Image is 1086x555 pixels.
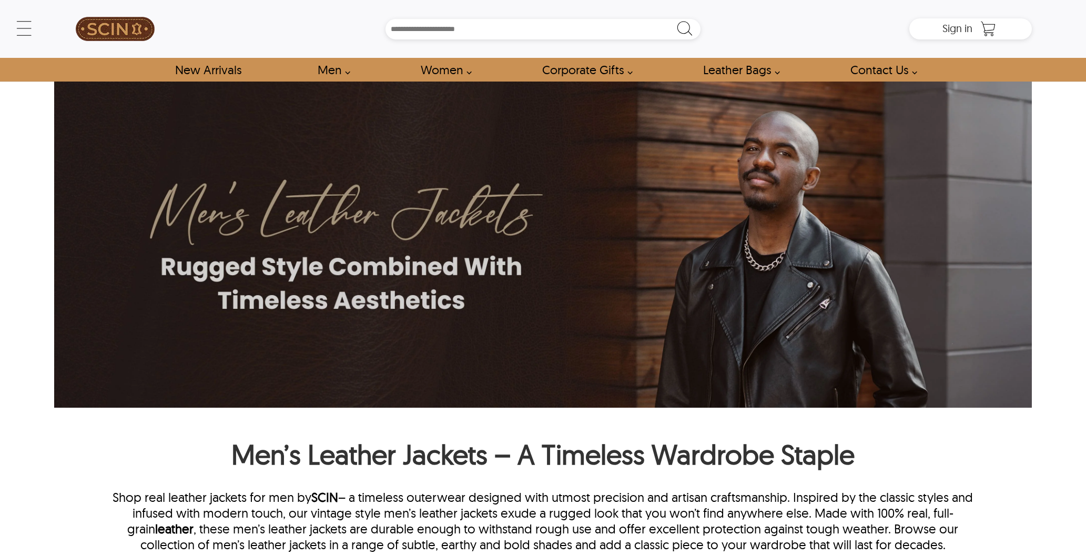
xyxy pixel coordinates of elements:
[163,58,253,82] a: Shop New Arrivals
[942,25,972,34] a: Sign in
[838,58,923,82] a: contact-us
[54,5,176,53] a: SCIN
[311,489,338,505] a: SCIN
[76,5,155,53] img: SCIN
[306,58,356,82] a: shop men's leather jackets
[103,437,983,477] h1: Men’s Leather Jackets – A Timeless Wardrobe Staple
[978,21,999,37] a: Shopping Cart
[942,22,972,35] span: Sign in
[155,521,194,537] a: leather
[103,489,983,552] p: Shop real leather jackets for men by – a timeless outerwear designed with utmost precision and ar...
[54,82,1032,408] img: scin-mens-leather-jackets-desktop.
[409,58,478,82] a: Shop Women Leather Jackets
[691,58,786,82] a: Shop Leather Bags
[530,58,638,82] a: Shop Leather Corporate Gifts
